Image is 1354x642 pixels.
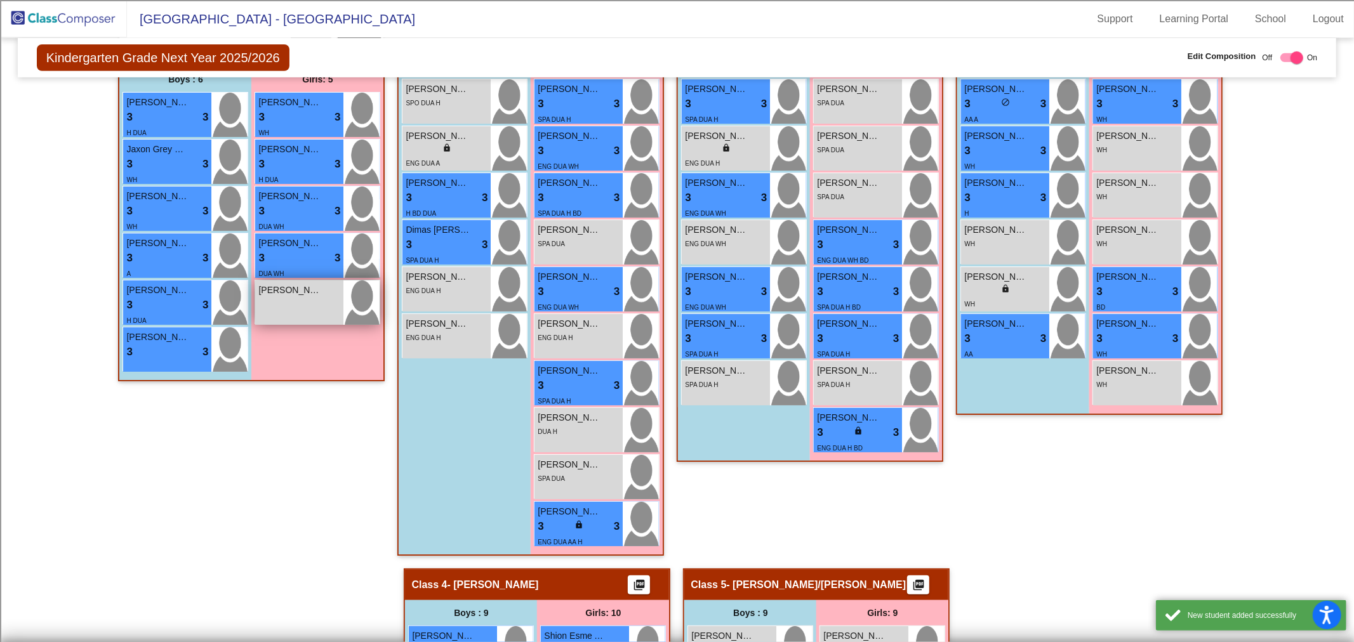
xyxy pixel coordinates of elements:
span: [PERSON_NAME] [258,96,322,109]
span: [PERSON_NAME] [1096,129,1160,143]
span: 3 [1096,331,1102,347]
span: 3 [258,156,264,173]
span: [PERSON_NAME] [538,270,601,284]
span: 3 [761,96,767,112]
mat-icon: picture_as_pdf [911,579,926,596]
span: ENG DUA WH [685,240,726,247]
input: Search outlines [5,16,117,30]
span: WH [964,163,975,170]
span: [PERSON_NAME] [PERSON_NAME] [258,237,322,250]
span: H DUA [126,129,146,136]
span: [PERSON_NAME] [258,143,322,156]
span: 3 [893,237,899,253]
span: [PERSON_NAME] [PERSON_NAME] [258,190,322,203]
span: H DUA [258,176,278,183]
span: [PERSON_NAME] [538,364,601,377]
div: Move to ... [5,329,1349,340]
span: SPA DUA [817,100,844,107]
div: Options [5,75,1349,87]
div: Rename [5,98,1349,110]
span: [PERSON_NAME] [964,270,1028,284]
div: WEBSITE [5,409,1349,420]
span: AA [964,351,972,358]
span: 3 [258,109,264,126]
span: SPA DUA H BD [538,210,581,217]
span: [PERSON_NAME] [538,317,601,331]
span: 3 [964,96,970,112]
span: [PERSON_NAME] [685,317,748,331]
span: SPA DUA H [685,381,718,388]
span: 3 [1172,96,1178,112]
span: A [126,270,131,277]
span: Class 5 [691,579,726,591]
span: [PERSON_NAME] [817,317,880,331]
mat-icon: picture_as_pdf [632,579,647,596]
span: 3 [614,190,620,206]
span: [PERSON_NAME] [685,82,748,96]
span: 3 [761,284,767,300]
div: New student added successfully [1188,610,1337,621]
span: 3 [202,250,208,266]
div: Visual Art [5,235,1349,247]
span: 3 [335,203,340,219]
span: 3 [406,237,411,253]
span: 3 [126,297,132,313]
div: Girls: 5 [251,67,383,92]
div: Girls: 9 [816,600,948,626]
span: ENG DUA H [538,334,573,341]
div: Delete [5,121,1349,133]
div: Download [5,144,1349,155]
div: Search for Source [5,178,1349,190]
span: [PERSON_NAME] [PERSON_NAME] [1096,82,1160,96]
span: [PERSON_NAME] [406,317,469,331]
div: Television/Radio [5,224,1349,235]
span: 3 [126,344,132,360]
span: [PERSON_NAME] Green [685,176,748,190]
span: DUA H [538,428,557,435]
div: MORE [5,431,1349,443]
span: 3 [202,203,208,219]
div: CANCEL [5,351,1349,363]
span: WH [964,301,975,308]
div: DELETE [5,317,1349,329]
span: Class 4 [411,579,447,591]
span: 3 [893,284,899,300]
span: Dimas [PERSON_NAME] [406,223,469,237]
div: Sign out [5,87,1349,98]
span: WH [258,129,269,136]
span: WH [1096,351,1107,358]
div: SAVE [5,386,1349,397]
span: [PERSON_NAME] [126,237,190,250]
span: WH [1096,116,1107,123]
span: 3 [614,284,620,300]
span: ENG DUA WH [538,163,578,170]
span: 3 [1096,96,1102,112]
span: [PERSON_NAME] [PERSON_NAME]- [PERSON_NAME] [964,176,1028,190]
span: BD [1096,304,1105,311]
span: do_not_disturb_alt [1001,98,1010,107]
span: [PERSON_NAME] [817,411,880,424]
span: [PERSON_NAME] [PERSON_NAME] Tax [126,96,190,109]
span: DUA WH [258,223,284,230]
span: - [PERSON_NAME]/[PERSON_NAME] [727,579,906,591]
span: [PERSON_NAME] [406,176,469,190]
span: ENG DUA WH [685,304,726,311]
div: CANCEL [5,272,1349,283]
div: SAVE AND GO HOME [5,306,1349,317]
span: ENG DUA H BD [817,445,863,452]
span: WH [1096,147,1107,154]
span: ENG DUA WH [685,210,726,217]
span: 3 [1172,284,1178,300]
div: ??? [5,283,1349,294]
span: Kindergarten Grade Next Year 2025/2026 [37,44,289,71]
div: Journal [5,190,1349,201]
span: 3 [202,297,208,313]
span: [PERSON_NAME] [406,270,469,284]
span: [PERSON_NAME] [1096,223,1160,237]
span: 3 [817,331,823,347]
span: [PERSON_NAME] [PERSON_NAME] [685,270,748,284]
span: lock [854,426,863,435]
span: 3 [126,203,132,219]
span: 3 [1040,331,1046,347]
span: DUA WH [258,270,284,277]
